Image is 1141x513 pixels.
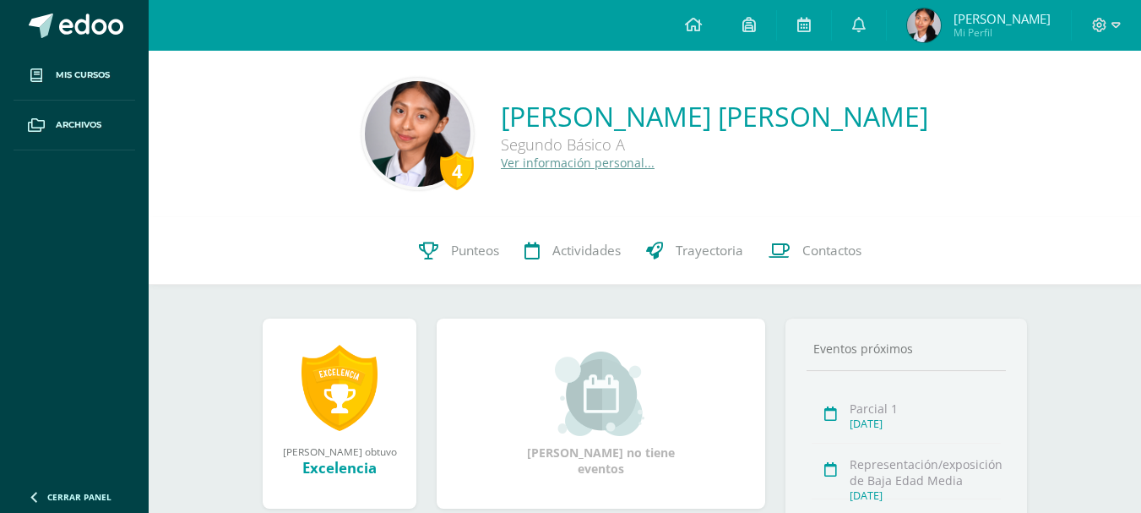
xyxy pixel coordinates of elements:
[512,217,633,285] a: Actividades
[14,101,135,150] a: Archivos
[501,155,655,171] a: Ver información personal...
[14,51,135,101] a: Mis cursos
[440,151,474,190] div: 4
[633,217,756,285] a: Trayectoria
[56,68,110,82] span: Mis cursos
[802,242,861,259] span: Contactos
[850,401,1001,417] div: Parcial 1
[552,242,621,259] span: Actividades
[365,81,470,187] img: 0bec26a1d6c53ea753c5768001846070.png
[517,352,686,477] div: [PERSON_NAME] no tiene eventos
[850,488,1001,503] div: [DATE]
[47,491,111,503] span: Cerrar panel
[280,445,399,458] div: [PERSON_NAME] obtuvo
[756,217,874,285] a: Contactos
[850,417,1001,431] div: [DATE]
[907,8,941,42] img: 42ab4002cb005b0e14d95ee6bfde933a.png
[954,10,1051,27] span: [PERSON_NAME]
[954,25,1051,40] span: Mi Perfil
[451,242,499,259] span: Punteos
[501,98,928,134] a: [PERSON_NAME] [PERSON_NAME]
[280,458,399,478] div: Excelencia
[850,456,1001,488] div: Representación/exposición de Baja Edad Media
[406,217,512,285] a: Punteos
[555,352,647,436] img: event_small.png
[501,134,928,155] div: Segundo Básico A
[807,341,1006,357] div: Eventos próximos
[676,242,743,259] span: Trayectoria
[56,118,101,132] span: Archivos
